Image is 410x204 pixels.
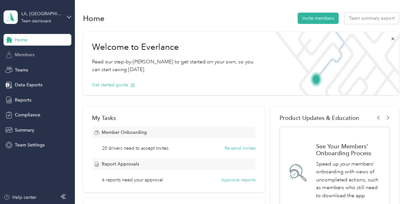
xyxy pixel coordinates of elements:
[15,142,45,148] span: Team Settings
[21,10,62,17] div: LA, [GEOGRAPHIC_DATA], [GEOGRAPHIC_DATA]
[15,97,31,103] span: Reports
[92,42,261,52] h1: Welcome to Everlance
[15,37,27,43] span: Home
[83,15,105,22] h1: Home
[225,145,256,152] button: Re-send invites
[316,160,383,200] p: Speed up your members' onboarding with views of uncompleted actions, such as members who still ne...
[15,81,42,88] span: Data Exports
[102,145,169,152] span: 20 drivers need to accept invites
[92,114,256,121] div: My Tasks
[298,13,339,24] button: Invite members
[280,114,359,121] span: Product Updates & Education
[21,19,51,23] div: Team dashboard
[374,168,410,204] iframe: Everlance-gr Chat Button Frame
[221,177,256,183] button: Approve reports
[102,161,139,167] span: Report Approvals
[15,112,40,118] span: Compliance
[15,127,34,134] span: Summary
[344,13,399,24] button: Team summary export
[4,194,36,201] button: Help center
[15,51,35,58] span: Members
[270,32,399,95] img: Welcome to everlance
[316,143,383,156] h1: See Your Members' Onboarding Process
[92,58,261,74] p: Read our step-by-[PERSON_NAME] to get started on your own, so you can start saving [DATE].
[15,67,28,73] span: Teams
[102,177,163,183] span: 6 reports need your approval
[92,81,135,88] button: Get started guide
[102,129,147,136] span: Member Onboarding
